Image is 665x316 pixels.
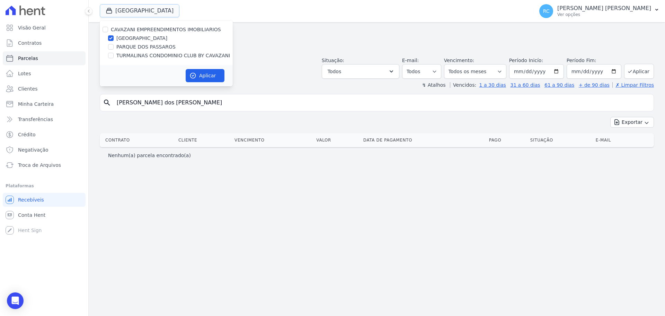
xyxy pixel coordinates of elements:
th: Cliente [176,133,232,147]
th: Vencimento [232,133,313,147]
label: PARQUE DOS PASSAROS [116,43,176,51]
a: ✗ Limpar Filtros [612,82,654,88]
a: Contratos [3,36,86,50]
th: E-mail [593,133,641,147]
label: E-mail: [402,58,419,63]
label: Vencimento: [444,58,474,63]
a: Crédito [3,128,86,142]
button: Aplicar [186,69,224,82]
button: [GEOGRAPHIC_DATA] [100,4,179,17]
label: [GEOGRAPHIC_DATA] [116,35,167,42]
span: Todos [328,67,341,76]
span: Negativação [18,146,48,153]
p: Nenhum(a) parcela encontrado(a) [108,152,191,159]
span: Parcelas [18,55,38,62]
span: Conta Hent [18,212,45,219]
div: Plataformas [6,182,83,190]
a: Lotes [3,67,86,80]
p: Ver opções [557,12,651,17]
th: Situação [527,133,593,147]
th: Pago [486,133,527,147]
a: Negativação [3,143,86,157]
span: Transferências [18,116,53,123]
span: Lotes [18,70,31,77]
span: Visão Geral [18,24,46,31]
a: 1 a 30 dias [479,82,506,88]
a: Clientes [3,82,86,96]
i: search [103,99,111,107]
span: Troca de Arquivos [18,162,61,169]
label: CAVAZANI EMPREENDIMENTOS IMOBILIARIOS [111,27,221,32]
span: RC [543,9,550,14]
span: Clientes [18,85,37,92]
a: Minha Carteira [3,97,86,111]
th: Data de Pagamento [361,133,486,147]
button: RC [PERSON_NAME] [PERSON_NAME] Ver opções [534,1,665,21]
div: Open Intercom Messenger [7,292,24,309]
span: Minha Carteira [18,101,54,108]
a: + de 90 dias [579,82,610,88]
span: Recebíveis [18,196,44,203]
a: Transferências [3,112,86,126]
th: Contrato [100,133,176,147]
a: Visão Geral [3,21,86,35]
input: Buscar por nome do lote ou do cliente [113,96,651,110]
th: Valor [313,133,360,147]
p: [PERSON_NAME] [PERSON_NAME] [557,5,651,12]
a: 61 a 90 dias [544,82,574,88]
a: Conta Hent [3,208,86,222]
a: 31 a 60 dias [510,82,540,88]
label: Situação: [322,58,344,63]
label: TURMALINAS CONDOMINIO CLUB BY CAVAZANI [116,52,230,59]
a: Parcelas [3,51,86,65]
span: Contratos [18,40,42,46]
label: Período Inicío: [509,58,543,63]
label: Período Fim: [567,57,621,64]
h2: Parcelas [100,28,654,40]
button: Todos [322,64,399,79]
button: Aplicar [624,64,654,79]
label: Vencidos: [450,82,476,88]
span: Crédito [18,131,36,138]
a: Troca de Arquivos [3,158,86,172]
a: Recebíveis [3,193,86,207]
button: Exportar [610,117,654,128]
label: ↯ Atalhos [422,82,445,88]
